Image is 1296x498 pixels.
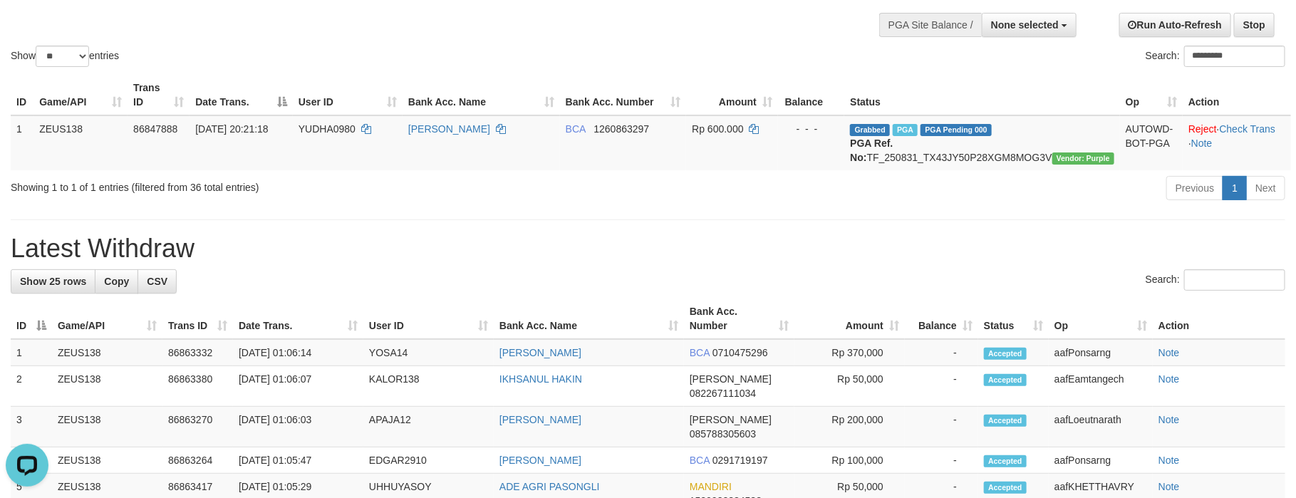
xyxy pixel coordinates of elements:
[905,447,978,474] td: -
[690,414,772,425] span: [PERSON_NAME]
[499,373,582,385] a: IKHSANUL HAKIN
[1120,115,1183,170] td: AUTOWD-BOT-PGA
[879,13,982,37] div: PGA Site Balance /
[984,482,1027,494] span: Accepted
[1146,269,1285,291] label: Search:
[690,481,732,492] span: MANDIRI
[921,124,992,136] span: PGA Pending
[11,299,52,339] th: ID: activate to sort column descending
[1246,176,1285,200] a: Next
[162,339,233,366] td: 86863332
[690,428,756,440] span: Copy 085788305603 to clipboard
[162,407,233,447] td: 86863270
[712,455,768,466] span: Copy 0291719197 to clipboard
[794,407,905,447] td: Rp 200,000
[11,175,529,194] div: Showing 1 to 1 of 1 entries (filtered from 36 total entries)
[408,123,490,135] a: [PERSON_NAME]
[1120,75,1183,115] th: Op: activate to sort column ascending
[844,115,1120,170] td: TF_250831_TX43JY50P28XGM8MOG3V
[233,407,363,447] td: [DATE] 01:06:03
[11,366,52,407] td: 2
[850,124,890,136] span: Grabbed
[190,75,293,115] th: Date Trans.: activate to sort column descending
[690,455,710,466] span: BCA
[162,299,233,339] th: Trans ID: activate to sort column ascending
[11,269,95,294] a: Show 25 rows
[52,366,162,407] td: ZEUS138
[984,455,1027,467] span: Accepted
[1184,46,1285,67] input: Search:
[984,348,1027,360] span: Accepted
[363,299,494,339] th: User ID: activate to sort column ascending
[1049,299,1153,339] th: Op: activate to sort column ascending
[6,6,48,48] button: Open LiveChat chat widget
[844,75,1120,115] th: Status
[1158,347,1180,358] a: Note
[499,455,581,466] a: [PERSON_NAME]
[712,347,768,358] span: Copy 0710475296 to clipboard
[1234,13,1275,37] a: Stop
[905,366,978,407] td: -
[794,366,905,407] td: Rp 50,000
[11,46,119,67] label: Show entries
[11,115,33,170] td: 1
[690,388,756,399] span: Copy 082267111034 to clipboard
[403,75,560,115] th: Bank Acc. Name: activate to sort column ascending
[893,124,918,136] span: Marked by aafnoeunsreypich
[138,269,177,294] a: CSV
[363,407,494,447] td: APAJA12
[1049,447,1153,474] td: aafPonsarng
[978,299,1049,339] th: Status: activate to sort column ascending
[147,276,167,287] span: CSV
[692,123,743,135] span: Rp 600.000
[104,276,129,287] span: Copy
[95,269,138,294] a: Copy
[1146,46,1285,67] label: Search:
[1158,481,1180,492] a: Note
[33,75,128,115] th: Game/API: activate to sort column ascending
[905,299,978,339] th: Balance: activate to sort column ascending
[1220,123,1276,135] a: Check Trans
[1166,176,1223,200] a: Previous
[1158,455,1180,466] a: Note
[363,366,494,407] td: KALOR138
[293,75,403,115] th: User ID: activate to sort column ascending
[128,75,190,115] th: Trans ID: activate to sort column ascending
[982,13,1077,37] button: None selected
[1223,176,1247,200] a: 1
[984,415,1027,427] span: Accepted
[1191,138,1213,149] a: Note
[233,299,363,339] th: Date Trans.: activate to sort column ascending
[784,122,839,136] div: - - -
[991,19,1059,31] span: None selected
[494,299,684,339] th: Bank Acc. Name: activate to sort column ascending
[162,447,233,474] td: 86863264
[499,414,581,425] a: [PERSON_NAME]
[299,123,356,135] span: YUDHA0980
[233,447,363,474] td: [DATE] 01:05:47
[11,75,33,115] th: ID
[36,46,89,67] select: Showentries
[794,339,905,366] td: Rp 370,000
[11,407,52,447] td: 3
[1183,115,1291,170] td: · ·
[162,366,233,407] td: 86863380
[905,339,978,366] td: -
[690,373,772,385] span: [PERSON_NAME]
[499,347,581,358] a: [PERSON_NAME]
[1184,269,1285,291] input: Search:
[11,339,52,366] td: 1
[684,299,794,339] th: Bank Acc. Number: activate to sort column ascending
[1049,366,1153,407] td: aafEamtangech
[1158,373,1180,385] a: Note
[52,407,162,447] td: ZEUS138
[499,481,600,492] a: ADE AGRI PASONGLI
[195,123,268,135] span: [DATE] 20:21:18
[850,138,893,163] b: PGA Ref. No:
[794,447,905,474] td: Rp 100,000
[363,339,494,366] td: YOSA14
[1153,299,1285,339] th: Action
[593,123,649,135] span: Copy 1260863297 to clipboard
[233,339,363,366] td: [DATE] 01:06:14
[1119,13,1231,37] a: Run Auto-Refresh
